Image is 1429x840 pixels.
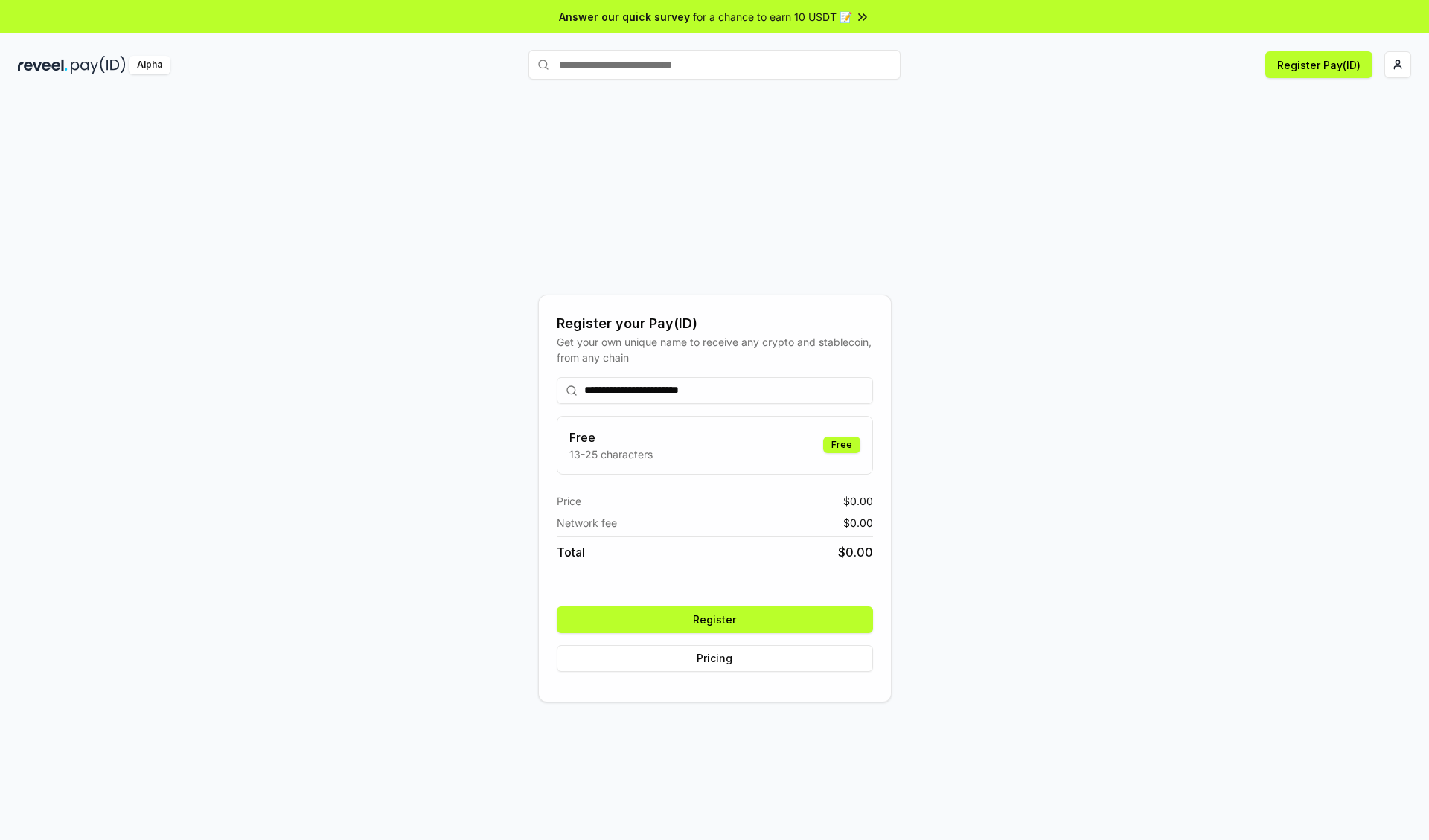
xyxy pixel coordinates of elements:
[569,446,653,462] p: 13-25 characters
[557,606,873,633] button: Register
[557,334,873,365] div: Get your own unique name to receive any crypto and stablecoin, from any chain
[843,493,873,509] span: $ 0.00
[838,543,873,561] span: $ 0.00
[559,9,690,25] span: Answer our quick survey
[557,493,581,509] span: Price
[557,543,585,561] span: Total
[569,429,653,446] h3: Free
[129,56,170,74] div: Alpha
[823,437,860,453] div: Free
[557,313,873,334] div: Register your Pay(ID)
[1265,51,1372,78] button: Register Pay(ID)
[843,515,873,530] span: $ 0.00
[18,56,68,74] img: reveel_dark
[557,515,617,530] span: Network fee
[693,9,852,25] span: for a chance to earn 10 USDT 📝
[71,56,126,74] img: pay_id
[557,645,873,672] button: Pricing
